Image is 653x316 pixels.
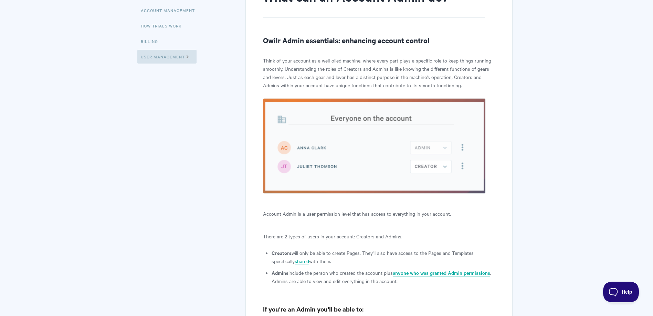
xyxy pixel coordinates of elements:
a: Billing [141,34,163,48]
p: Account Admin is a user permission level that has access to everything in your account. [263,210,495,218]
p: There are 2 types of users in your account: Creators and Admins. [263,232,495,240]
a: User Management [137,50,197,64]
a: anyone who was granted Admin permissions [393,269,490,277]
a: How Trials Work [141,19,187,33]
li: include the person who created the account plus . Admins are able to view and edit everything in ... [272,269,495,285]
iframe: Toggle Customer Support [603,282,639,302]
li: will only be able to create Pages. They'll also have access to the Pages and Templates specifical... [272,249,495,265]
h2: Qwilr Admin essentials: enhancing account control [263,35,495,46]
a: Account Management [141,3,200,17]
strong: Creators [272,249,292,256]
a: shared [295,258,309,265]
h3: If you're an Admin you'll be able to: [263,304,495,314]
p: Think of your account as a well-oiled machine, where every part plays a specific role to keep thi... [263,56,495,89]
img: file-wFiZ18wr2A.png [263,98,486,194]
strong: Admins [272,269,288,276]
